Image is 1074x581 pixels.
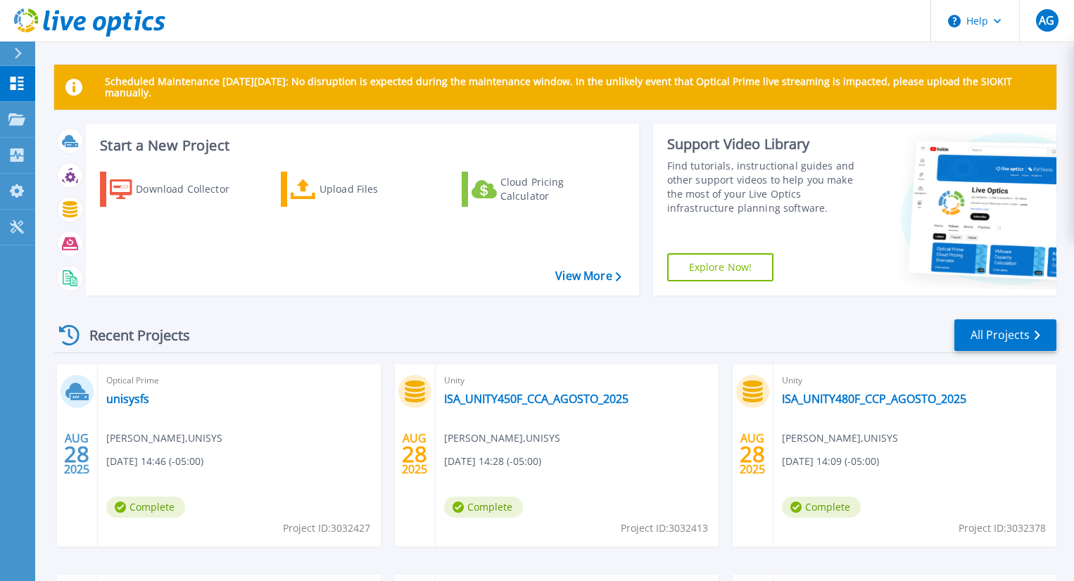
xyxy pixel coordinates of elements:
span: Complete [782,497,861,518]
span: [PERSON_NAME] , UNISYS [106,430,222,446]
div: Support Video Library [667,135,870,153]
a: Cloud Pricing Calculator [462,172,619,207]
span: [PERSON_NAME] , UNISYS [782,430,898,446]
span: AG [1039,15,1054,26]
span: 28 [402,448,427,460]
span: Unity [782,373,1048,388]
a: unisysfs [106,392,149,406]
span: [DATE] 14:28 (-05:00) [444,454,541,469]
span: Project ID: 3032427 [283,521,370,536]
p: Scheduled Maintenance [DATE][DATE]: No disruption is expected during the maintenance window. In t... [105,76,1045,98]
a: ISA_UNITY480F_CCP_AGOSTO_2025 [782,392,966,406]
a: Download Collector [100,172,257,207]
div: AUG 2025 [401,428,428,480]
span: 28 [740,448,765,460]
div: AUG 2025 [739,428,766,480]
div: Recent Projects [54,318,209,352]
span: Optical Prime [106,373,372,388]
span: Project ID: 3032413 [621,521,708,536]
a: ISA_UNITY450F_CCA_AGOSTO_2025 [444,392,628,406]
span: Complete [444,497,523,518]
div: AUG 2025 [63,428,90,480]
div: Find tutorials, instructional guides and other support videos to help you make the most of your L... [667,159,870,215]
h3: Start a New Project [100,138,621,153]
span: Unity [444,373,710,388]
div: Cloud Pricing Calculator [500,175,613,203]
span: [DATE] 14:46 (-05:00) [106,454,203,469]
span: [DATE] 14:09 (-05:00) [782,454,879,469]
a: Upload Files [281,172,438,207]
span: Project ID: 3032378 [959,521,1046,536]
a: View More [555,269,621,283]
span: 28 [64,448,89,460]
a: Explore Now! [667,253,774,281]
span: Complete [106,497,185,518]
div: Upload Files [320,175,432,203]
span: [PERSON_NAME] , UNISYS [444,430,560,446]
div: Download Collector [136,175,248,203]
a: All Projects [954,319,1056,351]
